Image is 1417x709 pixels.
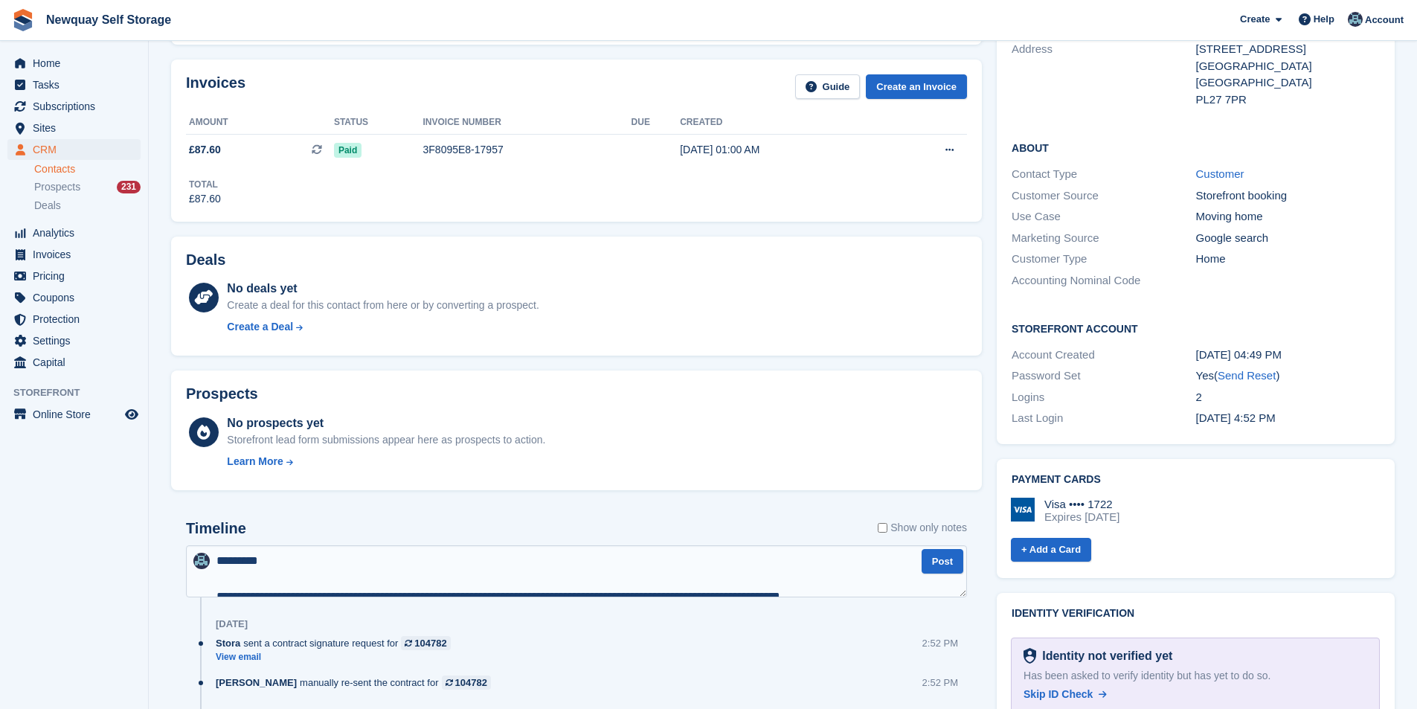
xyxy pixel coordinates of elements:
span: Account [1365,13,1404,28]
div: 104782 [414,636,446,650]
a: Guide [795,74,861,99]
div: Customer Type [1012,251,1195,268]
span: Settings [33,330,122,351]
button: Post [922,549,963,574]
a: menu [7,352,141,373]
a: menu [7,244,141,265]
a: Deals [34,198,141,214]
input: Show only notes [878,520,887,536]
label: Show only notes [878,520,967,536]
span: Tasks [33,74,122,95]
div: Address [1012,41,1195,108]
span: Subscriptions [33,96,122,117]
h2: Timeline [186,520,246,537]
img: Colette Pearce [193,553,210,569]
time: 2025-08-30 15:52:28 UTC [1196,411,1276,424]
a: menu [7,404,141,425]
a: menu [7,222,141,243]
div: £87.60 [189,191,221,207]
div: Password Set [1012,368,1195,385]
span: Home [33,53,122,74]
div: Contact Type [1012,166,1195,183]
a: Create an Invoice [866,74,967,99]
th: Amount [186,111,334,135]
div: Yes [1196,368,1380,385]
div: Create a Deal [227,319,293,335]
img: stora-icon-8386f47178a22dfd0bd8f6a31ec36ba5ce8667c1dd55bd0f319d3a0aa187defe.svg [12,9,34,31]
a: menu [7,139,141,160]
div: PL27 7PR [1196,92,1380,109]
div: Logins [1012,389,1195,406]
img: Colette Pearce [1348,12,1363,27]
th: Created [680,111,886,135]
div: Identity not verified yet [1036,647,1172,665]
div: Visa •••• 1722 [1044,498,1119,511]
a: Create a Deal [227,319,539,335]
a: Send Reset [1218,369,1276,382]
span: Invoices [33,244,122,265]
a: 104782 [401,636,450,650]
h2: Prospects [186,385,258,402]
th: Status [334,111,423,135]
div: Has been asked to verify identity but has yet to do so. [1024,668,1367,684]
a: 104782 [442,676,491,690]
a: + Add a Card [1011,538,1091,562]
a: Skip ID Check [1024,687,1107,702]
div: 2 [1196,389,1380,406]
a: menu [7,96,141,117]
div: manually re-sent the contract for [216,676,498,690]
a: menu [7,309,141,330]
a: Learn More [227,454,545,469]
span: Prospects [34,180,80,194]
a: Contacts [34,162,141,176]
h2: Identity verification [1012,608,1380,620]
a: menu [7,74,141,95]
div: Customer Source [1012,187,1195,205]
a: Customer [1196,167,1244,180]
span: Storefront [13,385,148,400]
div: Expires [DATE] [1044,510,1119,524]
h2: Storefront Account [1012,321,1380,336]
div: 2:52 PM [922,676,958,690]
th: Invoice number [423,111,632,135]
div: No prospects yet [227,414,545,432]
span: ( ) [1214,369,1279,382]
span: Skip ID Check [1024,688,1093,700]
div: Storefront booking [1196,187,1380,205]
a: menu [7,118,141,138]
div: sent a contract signature request for [216,636,458,650]
span: Paid [334,143,362,158]
a: menu [7,53,141,74]
h2: About [1012,140,1380,155]
span: Online Store [33,404,122,425]
img: Visa Logo [1011,498,1035,522]
a: Newquay Self Storage [40,7,177,32]
a: menu [7,266,141,286]
span: Stora [216,636,240,650]
h2: Invoices [186,74,245,99]
span: Pricing [33,266,122,286]
div: Home [1196,251,1380,268]
div: No deals yet [227,280,539,298]
div: [DATE] [216,618,248,630]
span: Deals [34,199,61,213]
a: menu [7,287,141,308]
a: Prospects 231 [34,179,141,195]
div: Storefront lead form submissions appear here as prospects to action. [227,432,545,448]
span: Sites [33,118,122,138]
div: 2:52 PM [922,636,958,650]
div: Use Case [1012,208,1195,225]
div: Last Login [1012,410,1195,427]
span: Capital [33,352,122,373]
div: 231 [117,181,141,193]
div: Marketing Source [1012,230,1195,247]
div: [GEOGRAPHIC_DATA] [1196,74,1380,92]
div: Account Created [1012,347,1195,364]
span: Create [1240,12,1270,27]
span: Help [1314,12,1334,27]
div: [DATE] 01:00 AM [680,142,886,158]
div: 3F8095E8-17957 [423,142,632,158]
a: menu [7,330,141,351]
span: CRM [33,139,122,160]
div: Create a deal for this contact from here or by converting a prospect. [227,298,539,313]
